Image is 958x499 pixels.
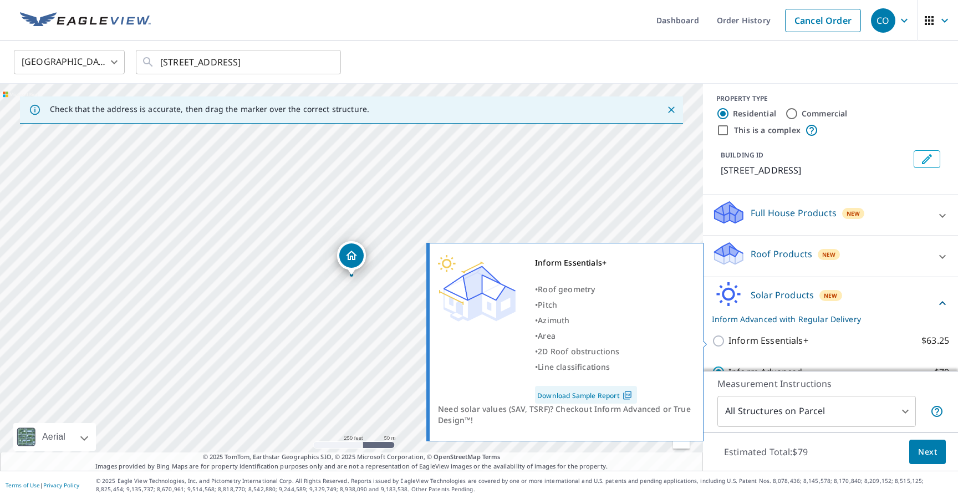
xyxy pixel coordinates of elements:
p: © 2025 Eagle View Technologies, Inc. and Pictometry International Corp. All Rights Reserved. Repo... [96,477,952,493]
div: All Structures on Parcel [717,396,916,427]
p: Measurement Instructions [717,377,944,390]
button: Next [909,440,946,465]
img: Premium [438,255,516,322]
img: EV Logo [20,12,151,29]
span: Azimuth [538,315,569,325]
p: $63.25 [921,334,949,348]
div: Dropped pin, building 1, Residential property, 17 FAIR AVE BRANTFORD ON N3S2M4 [337,241,366,276]
p: Estimated Total: $79 [715,440,817,464]
a: Terms of Use [6,481,40,489]
p: $79 [934,365,949,379]
span: New [824,291,838,300]
span: Line classifications [538,361,610,372]
label: Residential [733,108,776,119]
div: • [535,282,637,297]
p: Inform Advanced [728,365,802,379]
p: | [6,482,79,488]
p: BUILDING ID [721,150,763,160]
div: • [535,328,637,344]
p: Roof Products [751,247,812,261]
label: Commercial [802,108,848,119]
span: New [847,209,860,218]
span: New [822,250,836,259]
div: • [535,344,637,359]
a: OpenStreetMap [434,452,480,461]
div: Roof ProductsNew [712,241,949,272]
img: Pdf Icon [620,390,635,400]
div: • [535,313,637,328]
p: Inform Advanced with Regular Delivery [712,313,936,325]
p: [STREET_ADDRESS] [721,164,909,177]
div: PROPERTY TYPE [716,94,945,104]
input: Search by address or latitude-longitude [160,47,318,78]
div: Need solar values (SAV, TSRF)? Checkout Inform Advanced or True Design™! [438,404,695,426]
span: Next [918,445,937,459]
div: • [535,297,637,313]
span: Roof geometry [538,284,595,294]
p: Check that the address is accurate, then drag the marker over the correct structure. [50,104,369,114]
span: Your report will include each building or structure inside the parcel boundary. In some cases, du... [930,405,944,418]
a: Privacy Policy [43,481,79,489]
div: CO [871,8,895,33]
a: Cancel Order [785,9,861,32]
div: Solar ProductsNewInform Advanced with Regular Delivery [712,282,949,325]
a: Terms [482,452,501,461]
p: Inform Essentials+ [728,334,808,348]
span: Area [538,330,556,341]
div: [GEOGRAPHIC_DATA] [14,47,125,78]
p: Solar Products [751,288,814,302]
span: © 2025 TomTom, Earthstar Geographics SIO, © 2025 Microsoft Corporation, © [203,452,501,462]
label: This is a complex [734,125,801,136]
div: Aerial [39,423,69,451]
span: Pitch [538,299,557,310]
div: Full House ProductsNew [712,200,949,231]
div: Inform Essentials+ [535,255,637,271]
p: Full House Products [751,206,837,220]
div: Aerial [13,423,96,451]
div: • [535,359,637,375]
span: 2D Roof obstructions [538,346,619,357]
button: Close [664,103,679,117]
a: Download Sample Report [535,386,637,404]
button: Edit building 1 [914,150,940,168]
